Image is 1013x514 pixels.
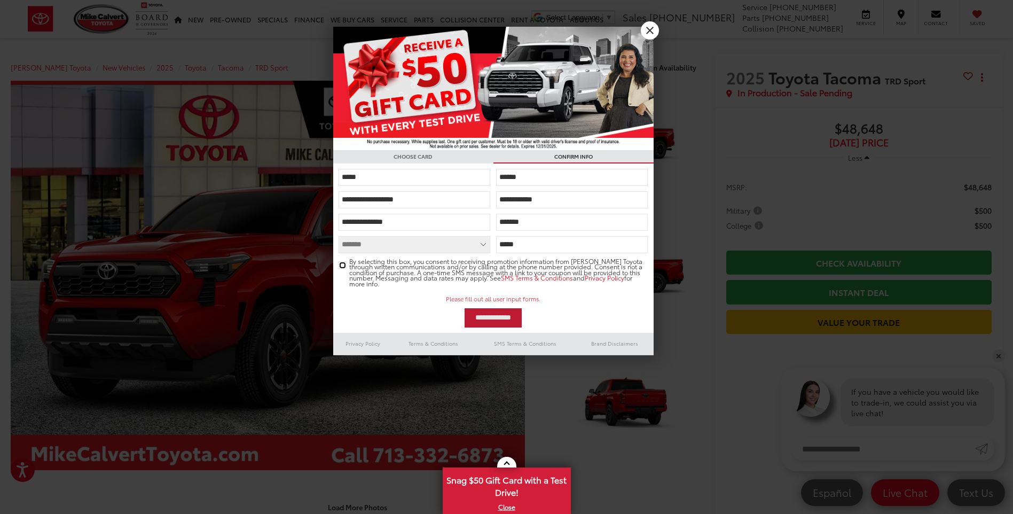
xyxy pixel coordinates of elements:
[333,337,393,350] a: Privacy Policy
[444,469,570,501] span: Snag $50 Gift Card with a Test Drive!
[585,273,624,282] a: Privacy Policy
[333,27,654,150] img: 55838_top_625864.jpg
[333,150,493,163] h3: CHOOSE CARD
[339,294,648,303] span: Please fill out all user input forms.
[349,259,648,287] span: By selecting this box, you consent to receiving promotion information from [PERSON_NAME] Toyota t...
[576,337,654,350] a: Brand Disclaimers
[493,150,654,163] h3: CONFIRM INFO
[475,337,576,350] a: SMS Terms & Conditions
[392,337,474,350] a: Terms & Conditions
[501,273,573,282] a: SMS Terms & Conditions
